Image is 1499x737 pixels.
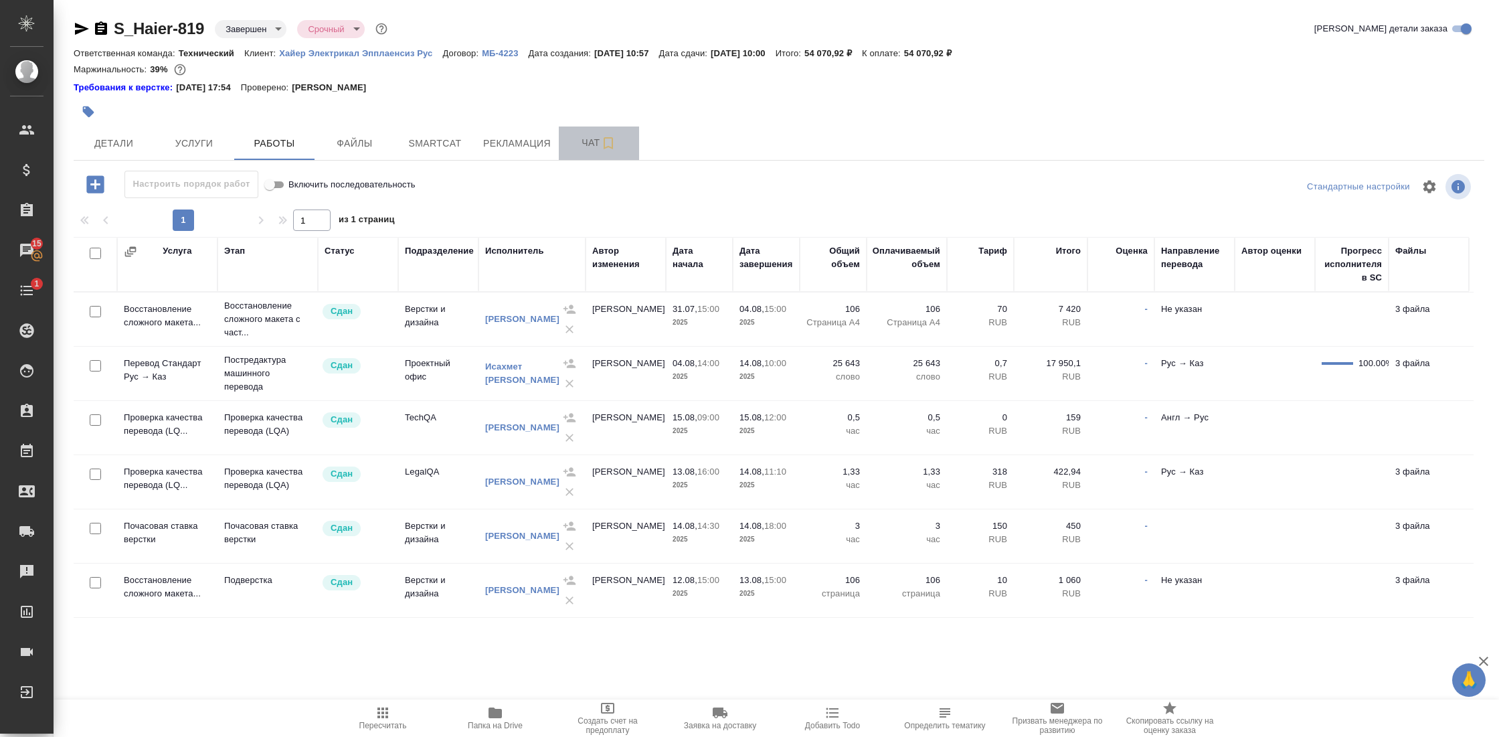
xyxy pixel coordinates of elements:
p: RUB [954,479,1007,492]
p: Проверка качества перевода (LQA) [224,465,311,492]
span: Чат [567,135,631,151]
div: Направление перевода [1161,244,1228,271]
span: Рекламация [483,135,551,152]
span: Добавить Todo [805,721,860,730]
div: Менеджер проверил работу исполнителя, передает ее на следующий этап [321,465,391,483]
button: Срочный [304,23,348,35]
p: слово [873,370,940,384]
span: Настроить таблицу [1413,171,1445,203]
div: Общий объем [806,244,860,271]
button: Пересчитать [327,700,439,737]
p: 70 [954,303,1007,316]
p: час [806,424,860,438]
span: Посмотреть информацию [1445,174,1474,199]
p: 31.07, [673,304,697,314]
td: [PERSON_NAME] [586,296,666,343]
p: Клиент: [244,48,279,58]
p: 0,7 [954,357,1007,370]
p: 09:00 [697,412,719,422]
p: 450 [1021,519,1081,533]
p: час [873,424,940,438]
p: Сдан [331,576,353,589]
p: час [873,479,940,492]
p: 11:10 [764,467,786,477]
p: 1,33 [806,465,860,479]
td: Восстановление сложного макета... [117,296,217,343]
p: 39% [150,64,171,74]
p: час [806,533,860,546]
td: TechQA [398,404,478,451]
p: Почасовая ставка верстки [224,519,311,546]
div: Тариф [978,244,1007,258]
p: 16:00 [697,467,719,477]
p: 15:00 [764,575,786,585]
p: Ответственная команда: [74,48,179,58]
p: 15:00 [697,304,719,314]
td: Проверка качества перевода (LQ... [117,459,217,505]
a: [PERSON_NAME] [485,477,559,487]
a: - [1145,575,1148,585]
p: RUB [1021,370,1081,384]
p: страница [806,587,860,600]
p: Маржинальность: [74,64,150,74]
td: Верстки и дизайна [398,567,478,614]
p: 13.08, [739,575,764,585]
p: 04.08, [673,358,697,368]
p: Сдан [331,413,353,426]
p: RUB [1021,479,1081,492]
button: Завершен [222,23,270,35]
td: [PERSON_NAME] [586,404,666,451]
p: RUB [954,533,1007,546]
p: 106 [873,574,940,587]
p: 25 643 [873,357,940,370]
td: Не указан [1154,296,1235,343]
td: Восстановление сложного макета... [117,567,217,614]
p: 2025 [739,587,793,600]
a: [PERSON_NAME] [485,531,559,541]
p: 54 070,92 ₽ [904,48,962,58]
p: 12:00 [764,412,786,422]
p: 3 файла [1395,357,1462,370]
p: 10:00 [764,358,786,368]
p: Итого: [776,48,804,58]
a: - [1145,358,1148,368]
span: Заявка на доставку [684,721,756,730]
button: Определить тематику [889,700,1001,737]
p: 2025 [739,316,793,329]
p: 422,94 [1021,465,1081,479]
p: 318 [954,465,1007,479]
button: Папка на Drive [439,700,551,737]
td: Не указан [1154,567,1235,614]
span: [PERSON_NAME] детали заказа [1314,22,1447,35]
p: 1 060 [1021,574,1081,587]
div: Прогресс исполнителя в SC [1322,244,1382,284]
p: 2025 [673,533,726,546]
a: [PERSON_NAME] [485,314,559,324]
a: S_Haier-819 [114,19,204,37]
p: RUB [954,587,1007,600]
a: Исахмет [PERSON_NAME] [485,361,559,385]
button: Доп статусы указывают на важность/срочность заказа [373,20,390,37]
a: - [1145,467,1148,477]
a: - [1145,304,1148,314]
button: Добавить Todo [776,700,889,737]
p: 2025 [739,479,793,492]
span: Определить тематику [904,721,985,730]
p: 14.08, [739,358,764,368]
td: Верстки и дизайна [398,513,478,560]
p: [DATE] 17:54 [176,81,241,94]
span: 1 [26,277,47,291]
p: 2025 [673,587,726,600]
span: 🙏 [1458,666,1480,694]
button: Добавить работу [77,171,114,198]
a: 1 [3,274,50,307]
p: 2025 [739,370,793,384]
button: Скопировать ссылку на оценку заказа [1114,700,1226,737]
p: 2025 [673,479,726,492]
a: [PERSON_NAME] [485,585,559,595]
td: [PERSON_NAME] [586,459,666,505]
p: Сдан [331,305,353,318]
span: Работы [242,135,306,152]
a: - [1145,521,1148,531]
p: 14.08, [739,521,764,531]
